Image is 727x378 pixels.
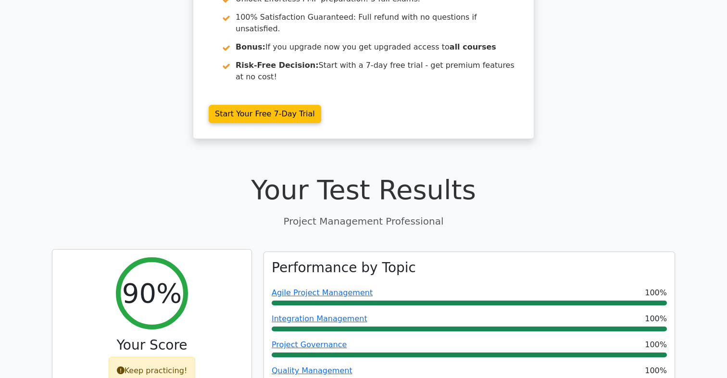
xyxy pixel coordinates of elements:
[272,314,367,323] a: Integration Management
[645,313,667,325] span: 100%
[52,214,675,228] p: Project Management Professional
[272,366,352,375] a: Quality Management
[60,337,244,353] h3: Your Score
[272,340,347,349] a: Project Governance
[209,105,321,123] a: Start Your Free 7-Day Trial
[645,365,667,377] span: 100%
[645,339,667,351] span: 100%
[645,287,667,299] span: 100%
[52,174,675,206] h1: Your Test Results
[122,277,182,309] h2: 90%
[272,288,373,297] a: Agile Project Management
[272,260,416,276] h3: Performance by Topic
